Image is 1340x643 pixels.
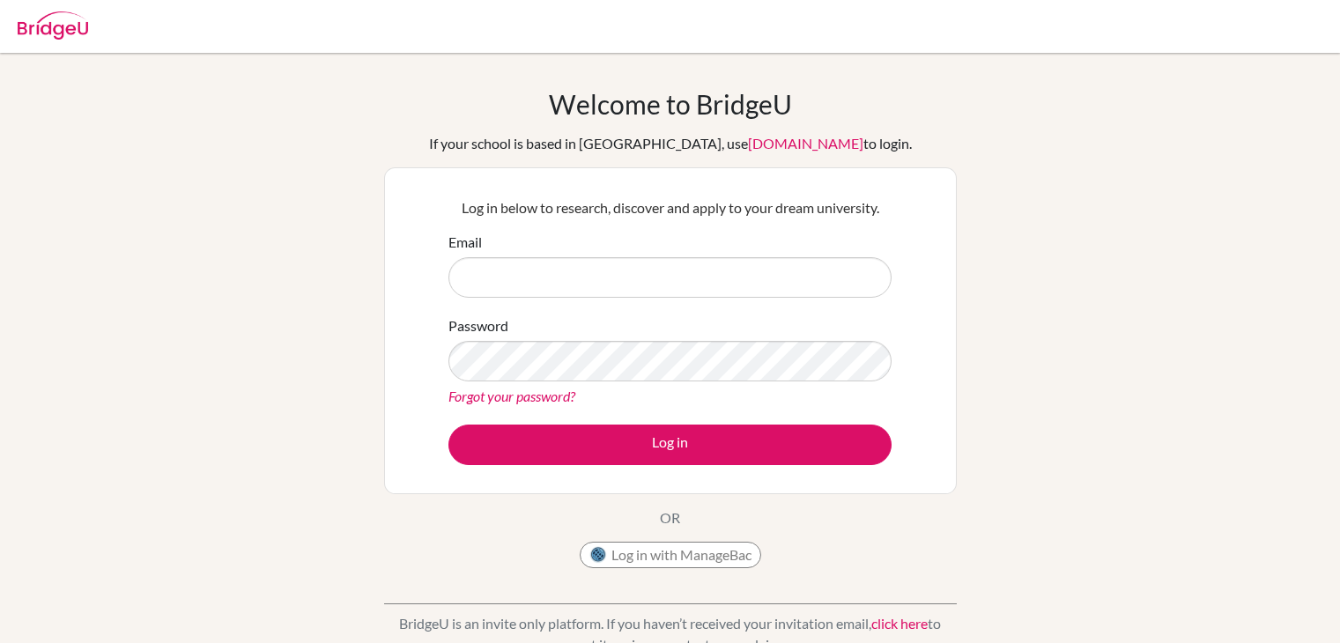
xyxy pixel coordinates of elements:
button: Log in with ManageBac [580,542,761,568]
button: Log in [448,425,892,465]
a: click here [871,615,928,632]
label: Password [448,315,508,336]
a: [DOMAIN_NAME] [748,135,863,152]
label: Email [448,232,482,253]
div: If your school is based in [GEOGRAPHIC_DATA], use to login. [429,133,912,154]
img: Bridge-U [18,11,88,40]
a: Forgot your password? [448,388,575,404]
h1: Welcome to BridgeU [549,88,792,120]
p: Log in below to research, discover and apply to your dream university. [448,197,892,218]
p: OR [660,507,680,528]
